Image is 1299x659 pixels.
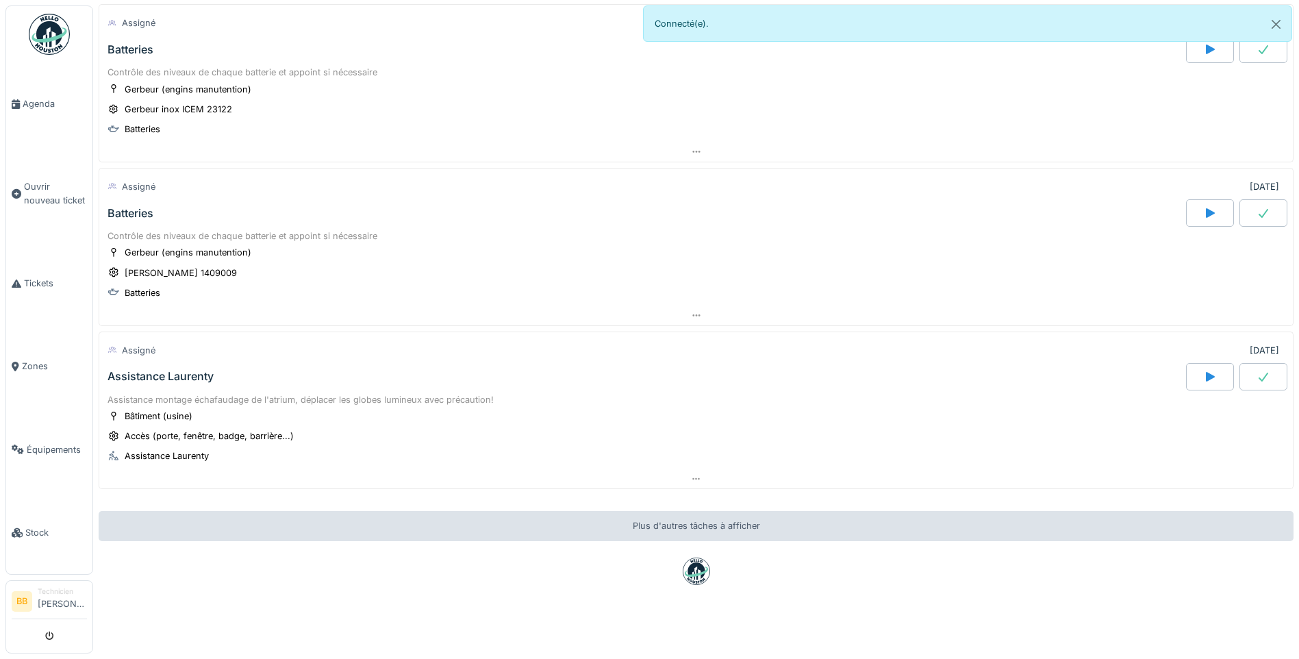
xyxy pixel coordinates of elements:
div: Batteries [108,43,153,56]
img: badge-BVDL4wpA.svg [683,558,710,585]
div: Gerbeur (engins manutention) [125,83,251,96]
div: Assigné [122,180,155,193]
div: Batteries [108,207,153,220]
a: Zones [6,325,92,408]
div: Assigné [122,16,155,29]
div: [DATE] [1250,344,1279,357]
button: Close [1261,6,1291,42]
div: Batteries [125,123,160,136]
div: Assistance montage échafaudage de l'atrium, déplacer les globes lumineux avec précaution! [108,393,1285,406]
span: Agenda [23,97,87,110]
div: [DATE] [1250,180,1279,193]
a: BB Technicien[PERSON_NAME] [12,586,87,619]
div: Plus d'autres tâches à afficher [99,511,1294,540]
img: Badge_color-CXgf-gQk.svg [29,14,70,55]
span: Zones [22,360,87,373]
span: Stock [25,526,87,539]
div: Gerbeur inox ICEM 23122 [125,103,232,116]
div: Bâtiment (usine) [125,410,192,423]
a: Agenda [6,62,92,145]
div: [PERSON_NAME] 1409009 [125,266,237,279]
li: BB [12,591,32,612]
div: Contrôle des niveaux de chaque batterie et appoint si nécessaire [108,229,1285,243]
div: Connecté(e). [643,5,1293,42]
li: [PERSON_NAME] [38,586,87,616]
div: Batteries [125,286,160,299]
div: Gerbeur (engins manutention) [125,246,251,259]
div: Assigné [122,344,155,357]
div: Technicien [38,586,87,597]
span: Équipements [27,443,87,456]
span: Ouvrir nouveau ticket [24,180,87,206]
a: Équipements [6,408,92,491]
a: Stock [6,491,92,574]
div: Assistance Laurenty [125,449,209,462]
div: Contrôle des niveaux de chaque batterie et appoint si nécessaire [108,66,1285,79]
a: Tickets [6,242,92,325]
span: Tickets [24,277,87,290]
a: Ouvrir nouveau ticket [6,145,92,242]
div: Accès (porte, fenêtre, badge, barrière...) [125,430,294,443]
div: Assistance Laurenty [108,370,214,383]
